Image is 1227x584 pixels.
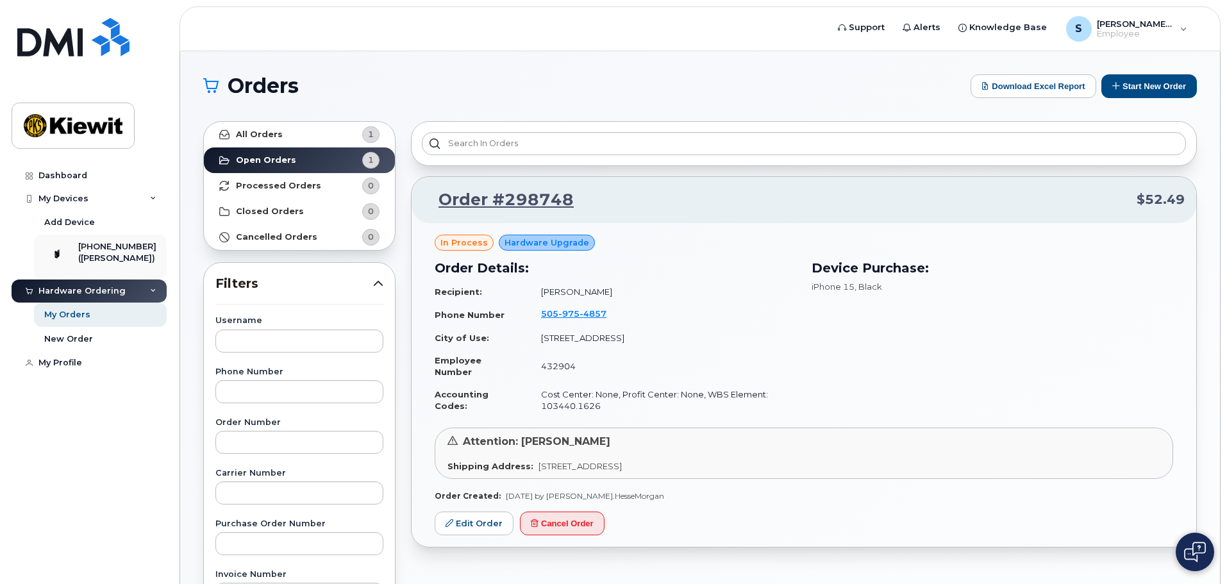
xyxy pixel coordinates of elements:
[228,76,299,96] span: Orders
[236,232,317,242] strong: Cancelled Orders
[204,224,395,250] a: Cancelled Orders0
[423,188,574,212] a: Order #298748
[435,389,488,412] strong: Accounting Codes:
[855,281,882,292] span: , Black
[435,333,489,343] strong: City of Use:
[520,512,605,535] button: Cancel Order
[812,281,855,292] span: iPhone 15
[204,147,395,173] a: Open Orders1
[422,132,1186,155] input: Search in orders
[215,469,383,478] label: Carrier Number
[215,274,373,293] span: Filters
[558,308,580,319] span: 975
[580,308,606,319] span: 4857
[215,368,383,376] label: Phone Number
[368,128,374,140] span: 1
[204,122,395,147] a: All Orders1
[505,237,589,249] span: Hardware Upgrade
[236,129,283,140] strong: All Orders
[204,199,395,224] a: Closed Orders0
[538,461,622,471] span: [STREET_ADDRESS]
[204,173,395,199] a: Processed Orders0
[368,205,374,217] span: 0
[435,491,501,501] strong: Order Created:
[1184,542,1206,562] img: Open chat
[1101,74,1197,98] button: Start New Order
[236,181,321,191] strong: Processed Orders
[506,491,664,501] span: [DATE] by [PERSON_NAME].HesseMorgan
[541,308,606,319] span: 505
[812,258,1173,278] h3: Device Purchase:
[435,287,482,297] strong: Recipient:
[435,310,505,320] strong: Phone Number
[435,258,796,278] h3: Order Details:
[215,317,383,325] label: Username
[541,308,622,319] a: 5059754857
[368,179,374,192] span: 0
[971,74,1096,98] button: Download Excel Report
[215,419,383,427] label: Order Number
[435,355,481,378] strong: Employee Number
[530,383,796,417] td: Cost Center: None, Profit Center: None, WBS Element: 103440.1626
[463,435,610,447] span: Attention: [PERSON_NAME]
[530,281,796,303] td: [PERSON_NAME]
[435,512,513,535] a: Edit Order
[530,349,796,383] td: 432904
[236,206,304,217] strong: Closed Orders
[368,154,374,166] span: 1
[440,237,488,249] span: in process
[368,231,374,243] span: 0
[1137,190,1185,209] span: $52.49
[236,155,296,165] strong: Open Orders
[447,461,533,471] strong: Shipping Address:
[215,520,383,528] label: Purchase Order Number
[215,571,383,579] label: Invoice Number
[530,327,796,349] td: [STREET_ADDRESS]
